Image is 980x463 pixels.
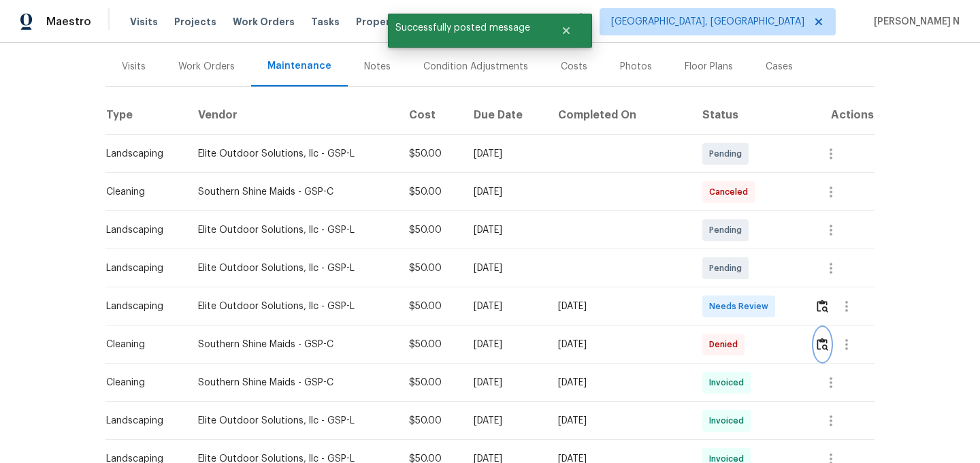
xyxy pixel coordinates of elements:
span: Canceled [709,185,753,199]
th: Actions [804,97,875,135]
div: Costs [561,60,587,74]
div: [DATE] [474,147,536,161]
img: Review Icon [817,338,828,351]
div: Southern Shine Maids - GSP-C [198,185,388,199]
span: Projects [174,15,216,29]
button: Review Icon [815,290,830,323]
div: $50.00 [409,261,452,275]
div: Floor Plans [685,60,733,74]
div: [DATE] [474,338,536,351]
button: Close [544,17,589,44]
div: Elite Outdoor Solutions, llc - GSP-L [198,414,388,428]
div: [DATE] [558,300,681,313]
div: Photos [620,60,652,74]
div: Landscaping [106,147,176,161]
div: Elite Outdoor Solutions, llc - GSP-L [198,261,388,275]
span: Pending [709,147,747,161]
span: Needs Review [709,300,774,313]
div: [DATE] [474,223,536,237]
span: [GEOGRAPHIC_DATA], [GEOGRAPHIC_DATA] [611,15,804,29]
div: $50.00 [409,376,452,389]
div: Landscaping [106,223,176,237]
div: [DATE] [474,261,536,275]
div: Visits [122,60,146,74]
div: [DATE] [474,376,536,389]
th: Completed On [547,97,691,135]
span: Invoiced [709,414,749,428]
th: Cost [398,97,463,135]
div: $50.00 [409,147,452,161]
div: Landscaping [106,300,176,313]
div: Cleaning [106,338,176,351]
div: [DATE] [558,338,681,351]
div: [DATE] [474,300,536,313]
div: Cases [766,60,793,74]
div: Landscaping [106,261,176,275]
div: Elite Outdoor Solutions, llc - GSP-L [198,223,388,237]
th: Type [105,97,187,135]
span: Pending [709,261,747,275]
div: $50.00 [409,223,452,237]
span: Denied [709,338,743,351]
div: [DATE] [558,414,681,428]
div: Southern Shine Maids - GSP-C [198,338,388,351]
div: Work Orders [178,60,235,74]
span: Properties [356,15,409,29]
th: Due Date [463,97,546,135]
div: $50.00 [409,185,452,199]
div: $50.00 [409,414,452,428]
div: Elite Outdoor Solutions, llc - GSP-L [198,147,388,161]
span: Work Orders [233,15,295,29]
span: Invoiced [709,376,749,389]
div: Landscaping [106,414,176,428]
button: Review Icon [815,328,830,361]
div: Cleaning [106,185,176,199]
span: Tasks [311,17,340,27]
div: Condition Adjustments [423,60,528,74]
div: [DATE] [474,414,536,428]
th: Vendor [187,97,399,135]
div: $50.00 [409,338,452,351]
th: Status [691,97,804,135]
img: Review Icon [817,300,828,313]
div: Maintenance [267,59,331,73]
div: [DATE] [558,376,681,389]
span: Visits [130,15,158,29]
span: Pending [709,223,747,237]
span: Maestro [46,15,91,29]
div: Southern Shine Maids - GSP-C [198,376,388,389]
div: Cleaning [106,376,176,389]
div: Elite Outdoor Solutions, llc - GSP-L [198,300,388,313]
span: Successfully posted message [388,14,544,42]
div: $50.00 [409,300,452,313]
div: [DATE] [474,185,536,199]
span: [PERSON_NAME] N [868,15,960,29]
div: Notes [364,60,391,74]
